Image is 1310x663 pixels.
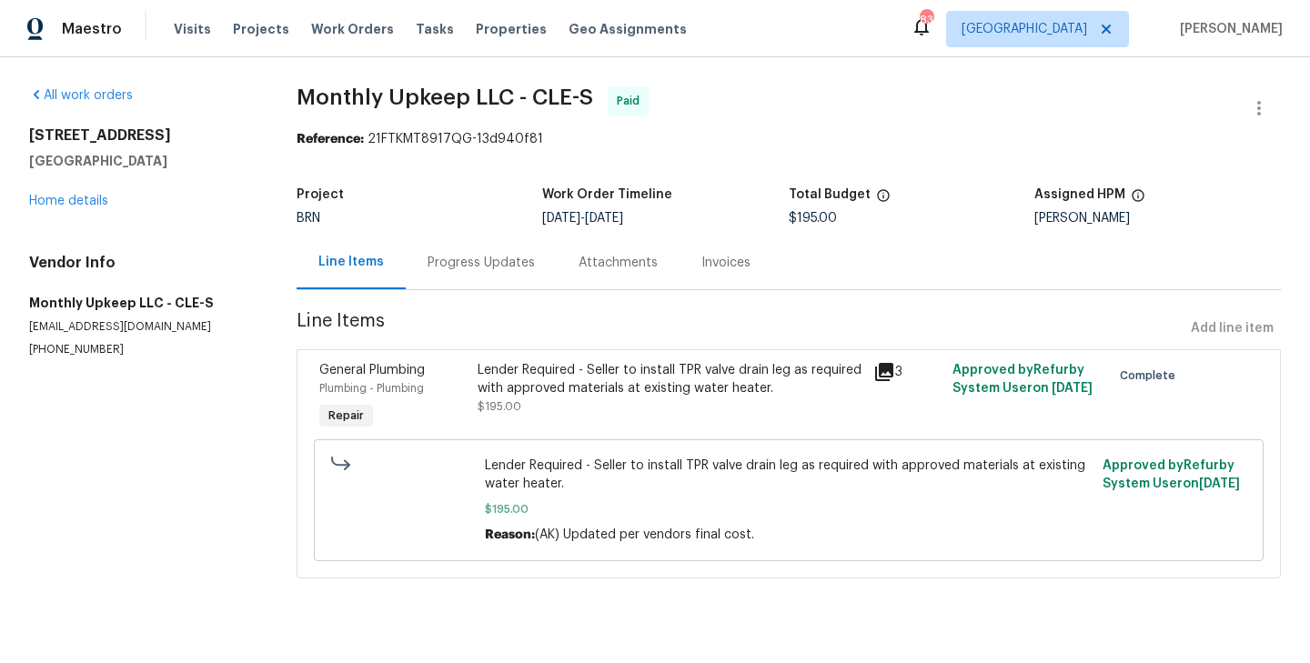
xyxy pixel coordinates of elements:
h5: [GEOGRAPHIC_DATA] [29,152,253,170]
div: Attachments [579,254,658,272]
span: Plumbing - Plumbing [319,383,424,394]
div: 83 [920,11,932,29]
span: $195.00 [478,401,521,412]
span: [DATE] [1199,477,1240,490]
span: $195.00 [485,500,1092,518]
h5: Project [297,188,344,201]
span: The total cost of line items that have been proposed by Opendoor. This sum includes line items th... [876,188,891,212]
div: [PERSON_NAME] [1034,212,1281,225]
span: Approved by Refurby System User on [952,364,1093,395]
h5: Monthly Upkeep LLC - CLE-S [29,294,253,312]
h5: Work Order Timeline [542,188,672,201]
span: General Plumbing [319,364,425,377]
span: Visits [174,20,211,38]
span: Properties [476,20,547,38]
span: [PERSON_NAME] [1173,20,1283,38]
h5: Total Budget [789,188,871,201]
h5: Assigned HPM [1034,188,1125,201]
span: Work Orders [311,20,394,38]
span: Monthly Upkeep LLC - CLE-S [297,86,593,108]
div: 3 [873,361,942,383]
span: Tasks [416,23,454,35]
span: BRN [297,212,320,225]
span: Paid [617,92,647,110]
span: Reason: [485,528,535,541]
p: [EMAIL_ADDRESS][DOMAIN_NAME] [29,319,253,335]
h4: Vendor Info [29,254,253,272]
div: Lender Required - Seller to install TPR valve drain leg as required with approved materials at ex... [478,361,862,397]
span: Complete [1120,367,1183,385]
span: Approved by Refurby System User on [1103,459,1240,490]
div: Line Items [318,253,384,271]
b: Reference: [297,133,364,146]
span: The hpm assigned to this work order. [1131,188,1145,212]
h2: [STREET_ADDRESS] [29,126,253,145]
span: $195.00 [789,212,837,225]
a: Home details [29,195,108,207]
span: Repair [321,407,371,425]
div: 21FTKMT8917QG-13d940f81 [297,130,1281,148]
span: [DATE] [585,212,623,225]
div: Invoices [701,254,751,272]
div: Progress Updates [428,254,535,272]
p: [PHONE_NUMBER] [29,342,253,357]
span: Projects [233,20,289,38]
span: [DATE] [542,212,580,225]
span: - [542,212,623,225]
span: Lender Required - Seller to install TPR valve drain leg as required with approved materials at ex... [485,457,1092,493]
a: All work orders [29,89,133,102]
span: Line Items [297,312,1184,346]
span: (AK) Updated per vendors final cost. [535,528,754,541]
span: [GEOGRAPHIC_DATA] [962,20,1087,38]
span: Maestro [62,20,122,38]
span: [DATE] [1052,382,1093,395]
span: Geo Assignments [569,20,687,38]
